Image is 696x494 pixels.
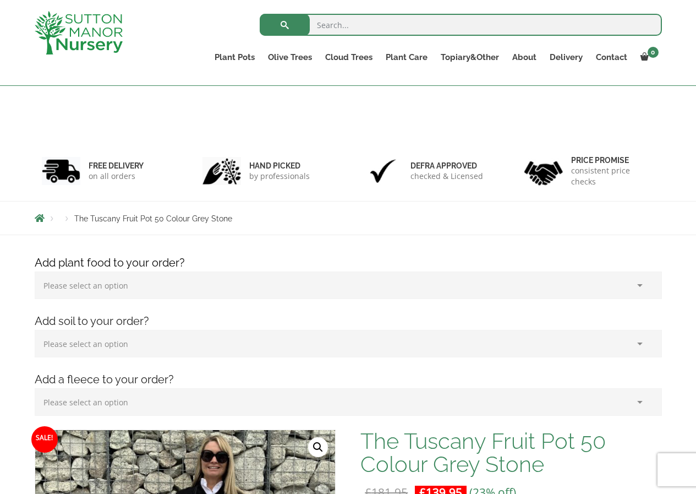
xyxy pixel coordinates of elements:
input: Search... [260,14,662,36]
h6: Defra approved [410,161,483,171]
img: 2.jpg [202,157,241,185]
img: 4.jpg [524,154,563,188]
h6: FREE DELIVERY [89,161,144,171]
nav: Breadcrumbs [35,214,662,222]
a: Delivery [543,50,589,65]
span: Sale! [31,426,58,453]
h4: Add a fleece to your order? [26,371,670,388]
h1: The Tuscany Fruit Pot 50 Colour Grey Stone [360,430,661,476]
a: Plant Care [379,50,434,65]
h6: Price promise [571,155,655,165]
span: The Tuscany Fruit Pot 50 Colour Grey Stone [74,214,232,223]
h4: Add plant food to your order? [26,254,670,272]
a: 0 [634,50,662,65]
a: Olive Trees [261,50,319,65]
p: on all orders [89,171,144,182]
a: View full-screen image gallery [308,437,328,457]
a: Plant Pots [208,50,261,65]
p: checked & Licensed [410,171,483,182]
a: Cloud Trees [319,50,379,65]
a: Topiary&Other [434,50,506,65]
span: 0 [648,47,659,58]
a: Contact [589,50,634,65]
h4: Add soil to your order? [26,313,670,330]
a: About [506,50,543,65]
h6: hand picked [249,161,310,171]
p: consistent price checks [571,165,655,187]
img: 3.jpg [364,157,402,185]
p: by professionals [249,171,310,182]
img: 1.jpg [42,157,80,185]
img: logo [35,11,123,55]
